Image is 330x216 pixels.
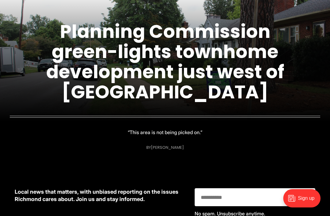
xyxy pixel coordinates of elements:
div: By [146,145,184,150]
a: [PERSON_NAME] [151,145,184,150]
p: Local news that matters, with unbiased reporting on the issues Richmond cares about. Join us and ... [15,188,185,203]
p: “This area is not being picked on.” [128,128,202,137]
a: Planning Commission green-lights townhome development just west of [GEOGRAPHIC_DATA] [46,19,284,105]
iframe: portal-trigger [278,186,330,216]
